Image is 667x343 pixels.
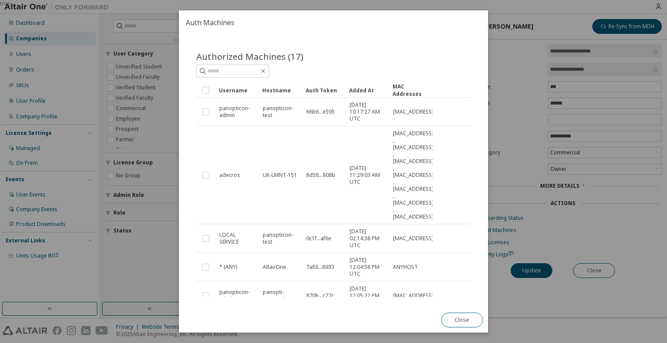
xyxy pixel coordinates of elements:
span: adecros [219,172,240,179]
div: Auth Token [306,83,342,97]
span: panopti-preprod [263,289,298,303]
div: Username [219,83,255,97]
span: LOCAL SERVICE [219,232,255,245]
span: UK-LMNT-151 [263,172,297,179]
button: Close [441,313,483,327]
span: panopticon-admin [219,289,255,303]
span: [MAC_ADDRESS] [393,108,433,115]
span: [DATE] 11:29:03 AM UTC [350,165,385,186]
div: Hostname [262,83,299,97]
span: [MAC_ADDRESS] [393,292,433,299]
span: AltairOne [263,264,286,271]
span: [DATE] 10:17:27 AM UTC [350,101,385,122]
span: [MAC_ADDRESS] [393,235,433,242]
span: * (ANY) [219,264,237,271]
span: [DATE] 12:04:56 PM UTC [350,257,385,278]
h2: Auth Machines [179,10,488,35]
span: [MAC_ADDRESS] , [MAC_ADDRESS] , [MAC_ADDRESS] , [MAC_ADDRESS] , [MAC_ADDRESS] , [MAC_ADDRESS] , [... [393,130,433,220]
span: 7a63...6933 [306,264,334,271]
span: panopticon-admin [219,105,255,119]
span: ANYHOST [393,264,418,271]
span: 66b6...e595 [306,108,335,115]
div: Added At [349,83,386,97]
span: 870b...c27c [306,292,334,299]
span: Authorized Machines (17) [196,50,304,62]
span: [DATE] 02:14:38 PM UTC [350,228,385,249]
span: panopticon-test [263,232,298,245]
span: panopticon-test [263,105,298,119]
span: 8d58...808b [306,172,335,179]
span: 0c1f...af6e [306,235,331,242]
span: [DATE] 12:05:22 PM UTC [350,285,385,306]
div: MAC Addresses [393,83,429,98]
